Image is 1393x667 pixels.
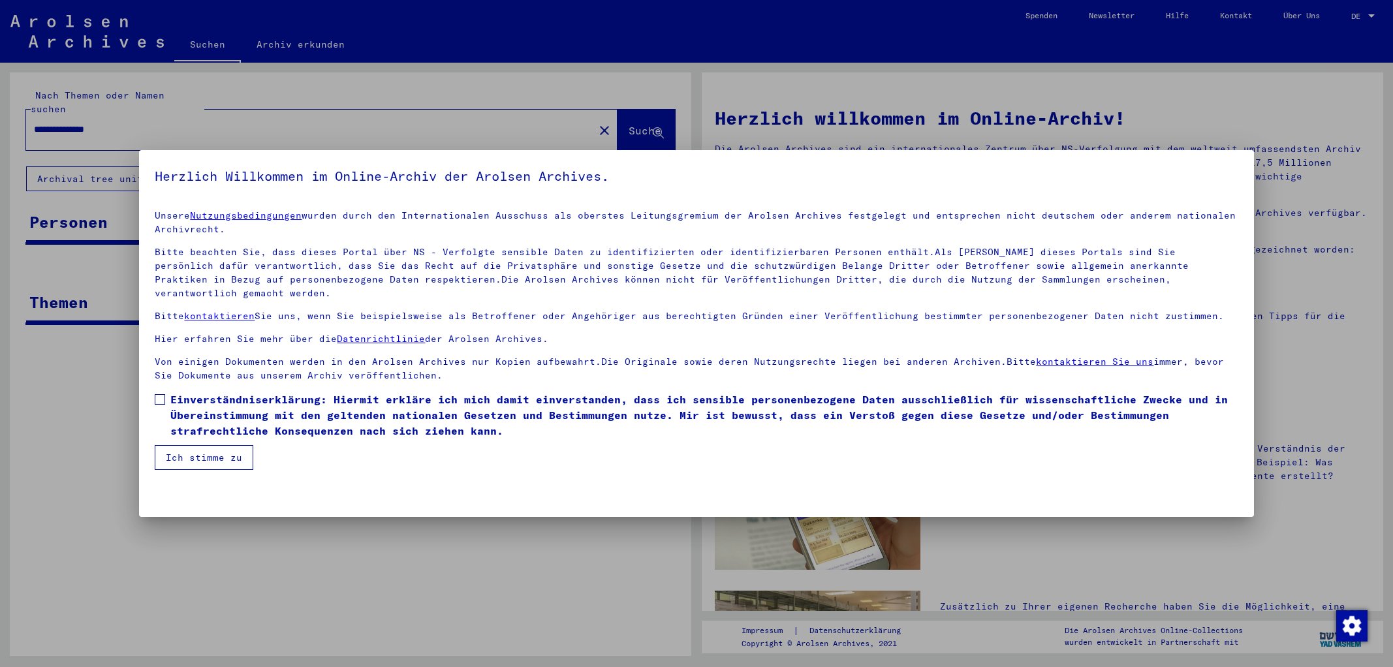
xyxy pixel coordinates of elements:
span: Einverständniserklärung: Hiermit erkläre ich mich damit einverstanden, dass ich sensible personen... [170,392,1238,439]
p: Bitte Sie uns, wenn Sie beispielsweise als Betroffener oder Angehöriger aus berechtigten Gründen ... [155,309,1238,323]
a: Datenrichtlinie [337,333,425,345]
p: Bitte beachten Sie, dass dieses Portal über NS - Verfolgte sensible Daten zu identifizierten oder... [155,245,1238,300]
p: Hier erfahren Sie mehr über die der Arolsen Archives. [155,332,1238,346]
img: Zustimmung ändern [1336,610,1368,642]
p: Unsere wurden durch den Internationalen Ausschuss als oberstes Leitungsgremium der Arolsen Archiv... [155,209,1238,236]
a: kontaktieren [184,310,255,322]
button: Ich stimme zu [155,445,253,470]
p: Von einigen Dokumenten werden in den Arolsen Archives nur Kopien aufbewahrt.Die Originale sowie d... [155,355,1238,382]
a: Nutzungsbedingungen [190,209,302,221]
h5: Herzlich Willkommen im Online-Archiv der Arolsen Archives. [155,166,1238,187]
a: kontaktieren Sie uns [1036,356,1153,367]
